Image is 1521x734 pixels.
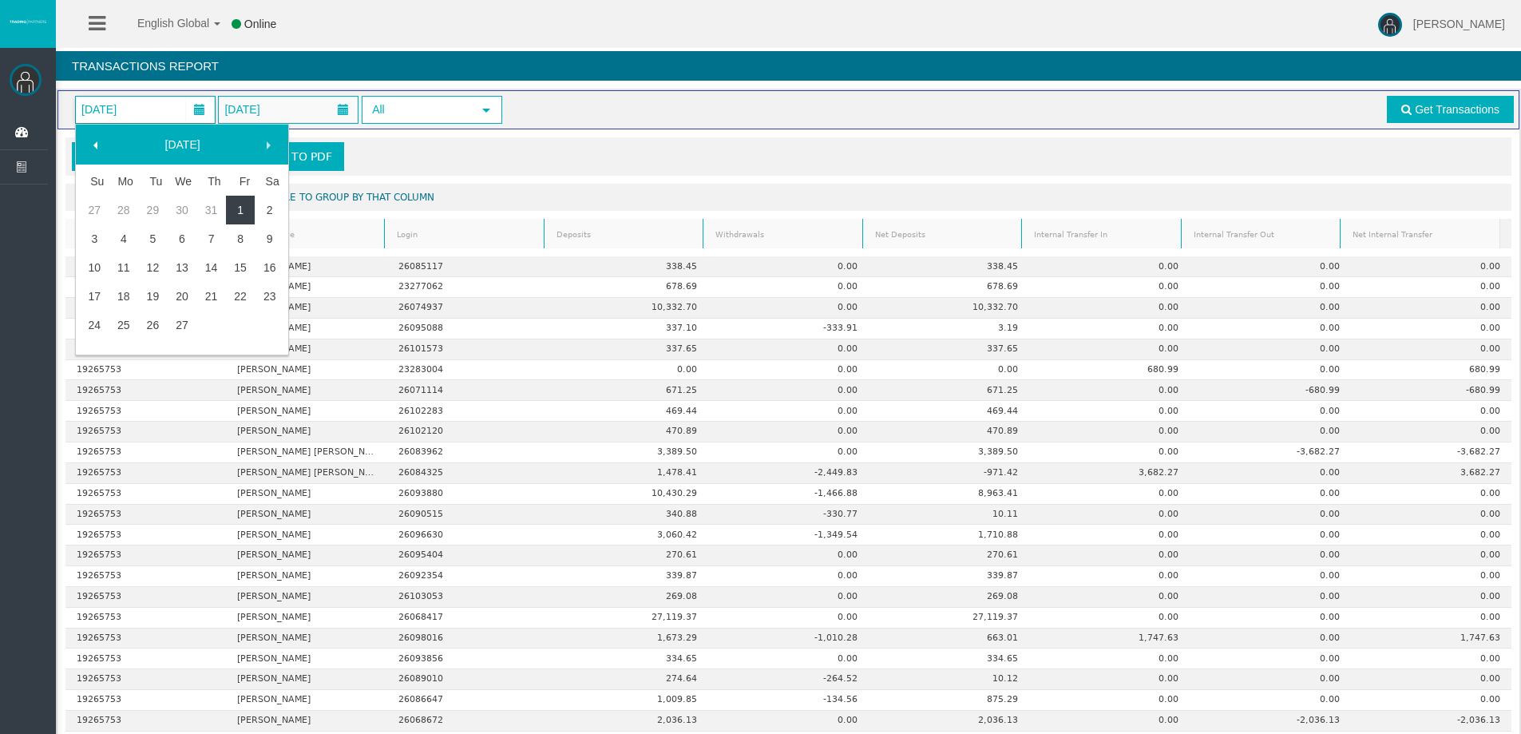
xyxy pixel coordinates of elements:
[708,711,869,732] td: 0.00
[168,224,197,253] a: 6
[869,256,1029,277] td: 338.45
[226,690,386,711] td: [PERSON_NAME]
[386,669,547,690] td: 26089010
[226,360,386,381] td: [PERSON_NAME]
[1024,224,1179,245] a: Internal Transfer In
[196,282,226,311] a: 21
[548,319,708,339] td: 337.10
[708,525,869,546] td: -1,349.54
[226,505,386,526] td: [PERSON_NAME]
[1190,669,1351,690] td: 0.00
[1351,711,1511,732] td: -2,036.13
[226,380,386,401] td: [PERSON_NAME]
[548,484,708,505] td: 10,430.29
[1029,319,1190,339] td: 0.00
[869,298,1029,319] td: 10,332.70
[869,380,1029,401] td: 671.25
[548,401,708,422] td: 469.44
[386,277,547,298] td: 23277062
[1351,608,1511,629] td: 0.00
[1029,401,1190,422] td: 0.00
[1413,18,1505,30] span: [PERSON_NAME]
[386,587,547,608] td: 26103053
[226,339,386,360] td: [PERSON_NAME]
[1029,690,1190,711] td: 0.00
[708,380,869,401] td: 0.00
[869,505,1029,526] td: 10.11
[869,422,1029,442] td: 470.89
[226,711,386,732] td: [PERSON_NAME]
[80,167,109,196] th: Sunday
[1190,587,1351,608] td: 0.00
[869,442,1029,463] td: 3,389.50
[869,608,1029,629] td: 27,119.37
[480,104,493,117] span: select
[168,253,197,282] a: 13
[65,669,226,690] td: 19265753
[386,546,547,566] td: 26095404
[1378,13,1402,37] img: user-image
[708,669,869,690] td: -264.52
[869,525,1029,546] td: 1,710.88
[226,298,386,319] td: [PERSON_NAME]
[869,360,1029,381] td: 0.00
[386,484,547,505] td: 26093880
[548,690,708,711] td: 1,009.85
[65,184,1511,211] div: Drag a column header and drop it here to group by that column
[386,422,547,442] td: 26102120
[1190,319,1351,339] td: 0.00
[869,546,1029,566] td: 270.61
[1351,566,1511,587] td: 0.00
[1351,649,1511,669] td: 0.00
[1190,484,1351,505] td: 0.00
[65,319,226,339] td: 19265753
[65,525,226,546] td: 19265753
[226,282,255,311] a: 22
[65,587,226,608] td: 19265753
[117,17,209,30] span: English Global
[226,196,255,224] a: 1
[386,608,547,629] td: 26068417
[386,505,547,526] td: 26090515
[546,224,701,245] a: Deposits
[168,311,197,339] a: 27
[65,711,226,732] td: 19265753
[1029,422,1190,442] td: 0.00
[386,566,547,587] td: 26092354
[708,319,869,339] td: -333.91
[386,690,547,711] td: 26086647
[1029,380,1190,401] td: 0.00
[1351,298,1511,319] td: 0.00
[548,256,708,277] td: 338.45
[386,256,547,277] td: 26085117
[708,442,869,463] td: 0.00
[708,649,869,669] td: 0.00
[226,587,386,608] td: [PERSON_NAME]
[1190,360,1351,381] td: 0.00
[168,167,197,196] th: Wednesday
[1190,380,1351,401] td: -680.99
[65,360,226,381] td: 19265753
[68,224,224,245] a: Partnership Code
[226,546,386,566] td: [PERSON_NAME]
[226,224,255,253] a: 8
[226,196,255,224] td: Current focused date is Friday, August 01, 2025
[226,319,386,339] td: [PERSON_NAME]
[65,649,226,669] td: 19265753
[548,360,708,381] td: 0.00
[80,196,109,224] a: 27
[708,629,869,649] td: -1,010.28
[386,360,547,381] td: 23283004
[65,690,226,711] td: 19265753
[255,282,284,311] a: 23
[548,442,708,463] td: 3,389.50
[708,690,869,711] td: -134.56
[244,18,276,30] span: Online
[226,442,386,463] td: [PERSON_NAME] [PERSON_NAME]
[109,282,139,311] a: 18
[65,463,226,484] td: 19265753
[708,505,869,526] td: -330.77
[228,224,382,245] a: Account Name
[109,224,139,253] a: 4
[196,224,226,253] a: 7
